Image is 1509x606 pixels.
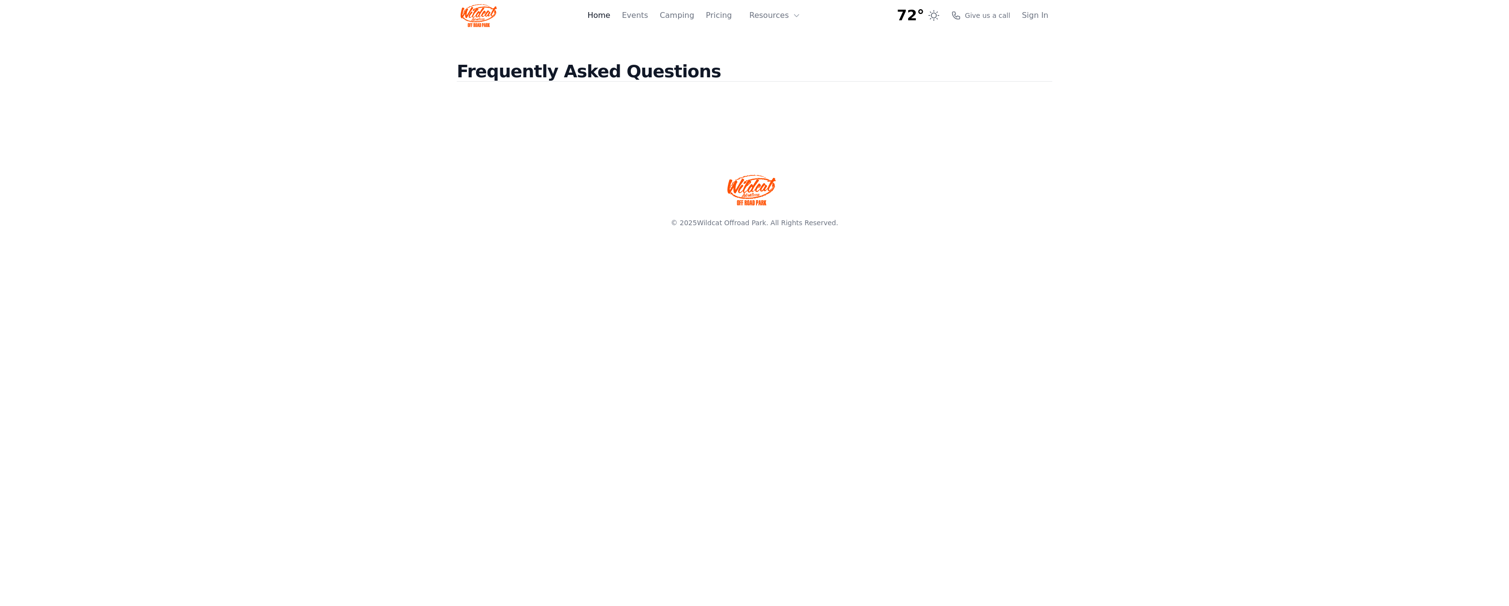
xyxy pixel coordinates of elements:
[660,10,694,21] a: Camping
[587,10,610,21] a: Home
[965,11,1010,20] span: Give us a call
[897,7,925,24] span: 72°
[706,10,732,21] a: Pricing
[622,10,648,21] a: Events
[951,11,1010,20] a: Give us a call
[1022,10,1048,21] a: Sign In
[727,174,776,205] img: Wildcat Offroad park
[697,219,766,227] a: Wildcat Offroad Park
[461,4,497,27] img: Wildcat Logo
[457,62,1052,97] h2: Frequently Asked Questions
[743,6,806,25] button: Resources
[671,219,838,227] span: © 2025 . All Rights Reserved.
